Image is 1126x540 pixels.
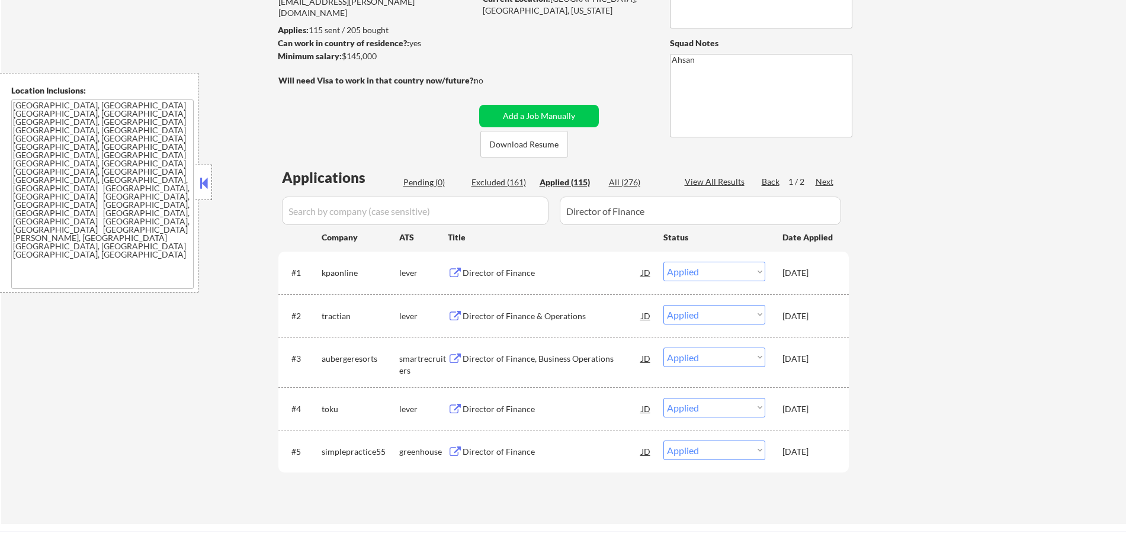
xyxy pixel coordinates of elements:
input: Search by company (case sensitive) [282,197,548,225]
div: JD [640,441,652,462]
div: JD [640,348,652,369]
div: [DATE] [782,403,835,415]
div: [DATE] [782,310,835,322]
div: Director of Finance & Operations [463,310,641,322]
div: Squad Notes [670,37,852,49]
div: JD [640,305,652,326]
strong: Will need Visa to work in that country now/future?: [278,75,476,85]
div: greenhouse [399,446,448,458]
div: Director of Finance [463,267,641,279]
div: Status [663,226,765,247]
div: #5 [291,446,312,458]
div: lever [399,310,448,322]
div: no [474,75,508,86]
div: Excluded (161) [471,176,531,188]
div: lever [399,403,448,415]
button: Download Resume [480,131,568,157]
div: Title [448,232,652,243]
button: Add a Job Manually [479,105,599,127]
div: $145,000 [278,50,475,62]
div: View All Results [685,176,748,188]
div: Applied (115) [540,176,599,188]
div: kpaonline [322,267,399,279]
div: Director of Finance [463,403,641,415]
div: ATS [399,232,448,243]
div: JD [640,398,652,419]
div: [DATE] [782,353,835,365]
strong: Can work in country of residence?: [278,38,409,48]
div: Back [762,176,781,188]
div: #2 [291,310,312,322]
strong: Minimum salary: [278,51,342,61]
div: Director of Finance [463,446,641,458]
div: JD [640,262,652,283]
div: Date Applied [782,232,835,243]
div: yes [278,37,471,49]
div: #3 [291,353,312,365]
strong: Applies: [278,25,309,35]
div: tractian [322,310,399,322]
div: Pending (0) [403,176,463,188]
div: [DATE] [782,267,835,279]
input: Search by title (case sensitive) [560,197,841,225]
div: 1 / 2 [788,176,816,188]
div: Location Inclusions: [11,85,194,97]
div: toku [322,403,399,415]
div: Director of Finance, Business Operations [463,353,641,365]
div: smartrecruiters [399,353,448,376]
div: [DATE] [782,446,835,458]
div: Company [322,232,399,243]
div: #4 [291,403,312,415]
div: #1 [291,267,312,279]
div: 115 sent / 205 bought [278,24,475,36]
div: simplepractice55 [322,446,399,458]
div: All (276) [609,176,668,188]
div: Applications [282,171,399,185]
div: aubergeresorts [322,353,399,365]
div: Next [816,176,835,188]
div: lever [399,267,448,279]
